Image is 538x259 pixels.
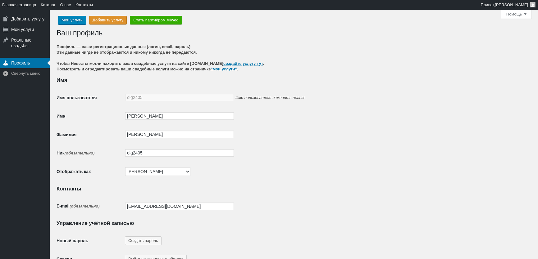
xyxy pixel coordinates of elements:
span: Имя пользователя изменить нельзя. [235,95,307,100]
a: Добавить услугу [89,16,127,25]
a: "мои услуги" [211,67,237,71]
label: Отображать как [57,169,91,174]
h1: Ваш профиль [57,26,103,39]
span: (обязательно) [65,151,95,155]
a: Мои услуги [58,16,86,25]
a: Стать партнёром Allwed [130,16,182,25]
button: Создать пароль [125,236,162,245]
h2: Контакты [57,186,532,192]
a: создайте услугу тут [223,61,263,66]
label: Фамилия [57,132,76,137]
label: Новый пароль [57,239,88,243]
label: E-mail [57,203,100,208]
h2: Управление учётной записью [57,221,532,226]
span: [PERSON_NAME] [495,2,528,7]
label: Ник [57,150,94,155]
span: Чтобы Невесты могли находить ваши свадебные услуги на сайте [DOMAIN_NAME] . Посмотреть и отредакт... [57,61,532,72]
h2: Имя [57,78,532,83]
h4: Профиль — ваши регистрационные данные (логин, email, пароль). Эти данные нигде не отображаются и ... [57,44,532,55]
span: (обязательно) [70,204,100,208]
label: Имя [57,114,66,118]
label: Имя пользователя [57,95,97,100]
button: Помощь [501,10,531,19]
